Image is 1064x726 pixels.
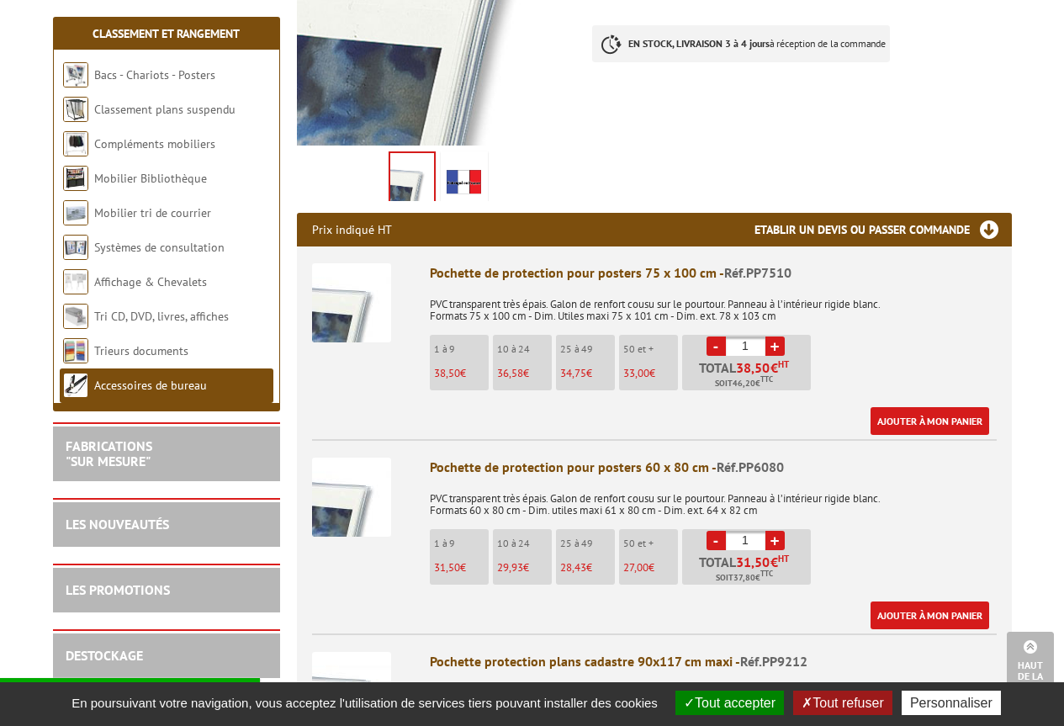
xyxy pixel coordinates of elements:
img: Classement plans suspendu [63,97,88,122]
img: Mobilier tri de courrier [63,200,88,225]
span: 38,50 [736,361,770,374]
span: 29,93 [497,560,523,575]
p: € [497,368,552,379]
a: Ajouter à mon panier [871,407,989,435]
img: Mobilier Bibliothèque [63,166,88,191]
span: Soit € [715,377,773,390]
a: Affichage & Chevalets [94,274,207,289]
img: edimeta_produit_fabrique_en_france.jpg [444,155,484,207]
a: Ajouter à mon panier [871,601,989,629]
span: € [770,361,778,374]
img: Accessoires de bureau [63,373,88,398]
span: 34,75 [560,366,586,380]
img: Pochette de protection pour posters 60 x 80 cm [312,458,391,537]
a: Trieurs documents [94,343,188,358]
img: Pochette de protection pour posters 75 x 100 cm [312,263,391,342]
a: Tri CD, DVD, livres, affiches [94,309,229,324]
a: - [707,337,726,356]
a: Mobilier Bibliothèque [94,171,207,186]
span: 31,50 [434,560,460,575]
a: FABRICATIONS"Sur Mesure" [66,437,152,469]
a: + [765,531,785,550]
span: 38,50 [434,366,460,380]
p: € [434,562,489,574]
sup: TTC [760,374,773,384]
p: PVC transparent très épais. Galon de renfort cousu sur le pourtour. Panneau à l’intérieur rigide ... [430,287,997,322]
a: Systèmes de consultation [94,240,225,255]
a: LES PROMOTIONS [66,581,170,598]
sup: TTC [760,569,773,578]
img: Tri CD, DVD, livres, affiches [63,304,88,329]
strong: EN STOCK, LIVRAISON 3 à 4 jours [628,37,770,50]
span: Soit € [716,571,773,585]
p: 10 à 24 [497,538,552,549]
p: € [560,368,615,379]
img: Bacs - Chariots - Posters [63,62,88,87]
a: + [765,337,785,356]
p: 1 à 9 [434,538,489,549]
p: € [623,368,678,379]
span: Réf.PP7510 [724,264,791,281]
span: Réf.PP6080 [717,458,784,475]
p: 25 à 49 [560,538,615,549]
p: 25 à 49 [560,343,615,355]
div: Pochette de protection pour posters 60 x 80 cm - [430,458,997,477]
div: Pochette de protection pour posters 75 x 100 cm - [430,263,997,283]
a: Compléments mobiliers [94,136,215,151]
img: Affichage & Chevalets [63,269,88,294]
img: pp7510_pochettes_de_protection_pour_posters_75x100cm.jpg [390,153,434,205]
span: € [770,555,778,569]
sup: HT [778,358,789,370]
a: Accessoires de bureau [94,378,207,393]
img: Systèmes de consultation [63,235,88,260]
button: Tout refuser [793,691,892,715]
p: 1 à 9 [434,343,489,355]
span: 37,80 [733,571,755,585]
a: LES NOUVEAUTÉS [66,516,169,533]
p: 10 à 24 [497,343,552,355]
span: 28,43 [560,560,586,575]
sup: HT [778,553,789,564]
a: - [707,531,726,550]
img: Trieurs documents [63,338,88,363]
a: Classement plans suspendu [94,102,236,117]
p: Prix indiqué HT [312,213,392,246]
p: PVC transparent très épais. Galon de renfort cousu sur le pourtour. Panneau à l’intérieur rigide ... [430,481,997,517]
button: Personnaliser (fenêtre modale) [902,691,1001,715]
a: Haut de la page [1007,632,1054,701]
a: Bacs - Chariots - Posters [94,67,215,82]
span: 31,50 [736,555,770,569]
p: Total [686,361,811,390]
p: 50 et + [623,538,678,549]
p: 50 et + [623,343,678,355]
button: Tout accepter [675,691,784,715]
p: € [623,562,678,574]
img: Compléments mobiliers [63,131,88,156]
p: € [560,562,615,574]
span: 27,00 [623,560,648,575]
span: 33,00 [623,366,649,380]
p: € [434,368,489,379]
span: 36,58 [497,366,523,380]
a: Classement et Rangement [93,26,240,41]
span: 46,20 [733,377,755,390]
a: Mobilier tri de courrier [94,205,211,220]
p: PVC transparent très épais. Galon de renfort cousu sur le pourtour. Panneau à l’intérieur rigide ... [430,675,997,710]
h3: Etablir un devis ou passer commande [754,213,1012,246]
span: Réf.PP9212 [740,653,807,670]
p: Total [686,555,811,585]
p: € [497,562,552,574]
p: à réception de la commande [592,25,890,62]
div: Pochette protection plans cadastre 90x117 cm maxi - [430,652,997,671]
